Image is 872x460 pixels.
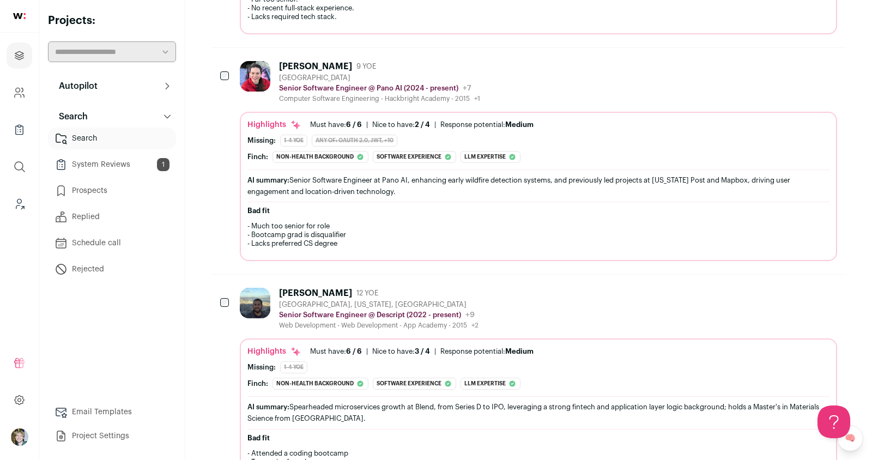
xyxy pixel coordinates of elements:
[247,346,301,357] div: Highlights
[280,361,307,373] div: 1-4 YOE
[279,311,461,319] p: Senior Software Engineer @ Descript (2022 - present)
[247,153,268,161] div: Finch:
[13,13,26,19] img: wellfound-shorthand-0d5821cbd27db2630d0214b213865d53afaa358527fdda9d0ea32b1df1b89c2c.svg
[48,106,176,128] button: Search
[240,61,270,92] img: 6b2bec90611a129d31609df5e05b0cf960eac0c92483bd2c9dd6c4c18a2ff8cb.jpg
[48,401,176,423] a: Email Templates
[48,425,176,447] a: Project Settings
[415,121,430,128] span: 2 / 4
[247,222,829,248] p: - Much too senior for role - Bootcamp grad is disqualifier - Lacks preferred CS degree
[505,121,534,128] span: Medium
[279,288,352,299] div: [PERSON_NAME]
[48,258,176,280] a: Rejected
[415,348,430,355] span: 3 / 4
[247,363,276,372] div: Missing:
[7,43,32,69] a: Projects
[440,120,534,129] div: Response potential:
[48,154,176,175] a: System Reviews1
[11,428,28,446] img: 6494470-medium_jpg
[279,61,352,72] div: [PERSON_NAME]
[310,347,362,356] div: Must have:
[48,206,176,228] a: Replied
[52,110,88,123] p: Search
[818,405,850,438] iframe: Toggle Customer Support
[157,158,169,171] span: 1
[279,74,480,82] div: [GEOGRAPHIC_DATA]
[272,151,368,163] div: Non-health background
[310,347,534,356] ul: | |
[461,378,520,390] div: Llm expertise
[463,84,471,92] span: +7
[247,207,829,215] h2: Bad fit
[48,75,176,97] button: Autopilot
[247,119,301,130] div: Highlights
[48,232,176,254] a: Schedule call
[240,61,837,261] a: [PERSON_NAME] 9 YOE [GEOGRAPHIC_DATA] Senior Software Engineer @ Pano AI (2024 - present) +7 Comp...
[7,117,32,143] a: Company Lists
[279,300,479,309] div: [GEOGRAPHIC_DATA], [US_STATE], [GEOGRAPHIC_DATA]
[279,84,458,93] p: Senior Software Engineer @ Pano AI (2024 - present)
[373,378,456,390] div: Software experience
[312,135,397,147] div: Any of: OAuth 2.0, JWT, +10
[373,151,456,163] div: Software experience
[11,428,28,446] button: Open dropdown
[372,120,430,129] div: Nice to have:
[474,95,480,102] span: +1
[48,180,176,202] a: Prospects
[279,321,479,330] div: Web Development - Web Development - App Academy - 2015
[356,62,376,71] span: 9 YOE
[471,322,479,329] span: +2
[356,289,378,298] span: 12 YOE
[280,135,307,147] div: 1-4 YOE
[279,94,480,103] div: Computer Software Engineering - Hackbright Academy - 2015
[48,13,176,28] h2: Projects:
[272,378,368,390] div: Non-health background
[247,401,829,424] div: Spearheaded microservices growth at Blend, from Series D to IPO, leveraging a strong fintech and ...
[52,80,98,93] p: Autopilot
[461,151,520,163] div: Llm expertise
[372,347,430,356] div: Nice to have:
[505,348,534,355] span: Medium
[247,174,829,197] div: Senior Software Engineer at Pano AI, enhancing early wildfire detection systems, and previously l...
[837,425,863,451] a: 🧠
[48,128,176,149] a: Search
[310,120,534,129] ul: | |
[7,191,32,217] a: Leads (Backoffice)
[240,288,270,318] img: 6bb60e3131030319c0646d7549154706445fde7868e2a06f0f7d893bae88e566.jpg
[247,434,829,443] h2: Bad fit
[247,136,276,145] div: Missing:
[440,347,534,356] div: Response potential:
[346,348,362,355] span: 6 / 6
[346,121,362,128] span: 6 / 6
[247,379,268,388] div: Finch:
[7,80,32,106] a: Company and ATS Settings
[247,177,289,184] span: AI summary:
[465,311,475,319] span: +9
[247,403,289,410] span: AI summary:
[310,120,362,129] div: Must have:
